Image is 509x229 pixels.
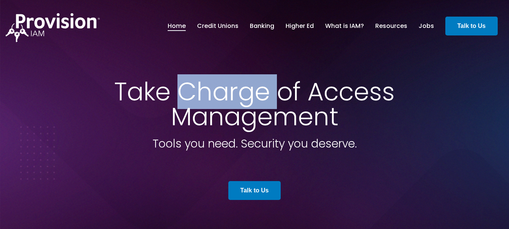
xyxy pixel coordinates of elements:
[250,20,274,32] a: Banking
[445,17,498,35] a: Talk to Us
[457,23,486,29] strong: Talk to Us
[6,13,100,42] img: ProvisionIAM-Logo-White
[168,20,186,32] a: Home
[419,20,434,32] a: Jobs
[240,187,269,194] strong: Talk to Us
[162,14,440,38] nav: menu
[228,181,281,200] a: Talk to Us
[114,74,395,134] span: Take Charge of Access Management
[286,20,314,32] a: Higher Ed
[197,20,238,32] a: Credit Unions
[375,20,407,32] a: Resources
[153,135,357,152] span: Tools you need. Security you deserve.
[325,20,364,32] a: What is IAM?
